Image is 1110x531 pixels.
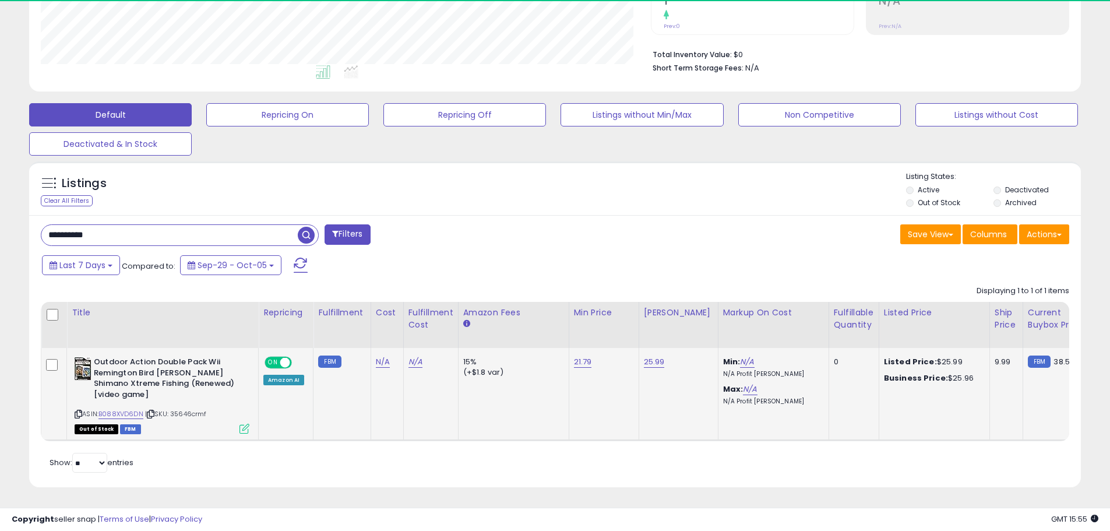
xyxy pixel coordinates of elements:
[1028,307,1088,331] div: Current Buybox Price
[72,307,253,319] div: Title
[1028,356,1051,368] small: FBM
[383,103,546,126] button: Repricing Off
[664,23,680,30] small: Prev: 0
[743,384,757,395] a: N/A
[906,171,1081,182] p: Listing States:
[653,63,743,73] b: Short Term Storage Fees:
[463,307,564,319] div: Amazon Fees
[834,307,874,331] div: Fulfillable Quantity
[1005,198,1037,208] label: Archived
[29,103,192,126] button: Default
[41,195,93,206] div: Clear All Filters
[977,286,1069,297] div: Displaying 1 to 1 of 1 items
[263,307,308,319] div: Repricing
[12,514,202,525] div: seller snap | |
[463,367,560,378] div: (+$1.8 var)
[376,356,390,368] a: N/A
[1019,224,1069,244] button: Actions
[884,307,985,319] div: Listed Price
[62,175,107,192] h5: Listings
[995,307,1018,331] div: Ship Price
[75,357,249,432] div: ASIN:
[879,23,901,30] small: Prev: N/A
[94,357,235,403] b: Outdoor Action Double Pack Wii Remington Bird [PERSON_NAME] Shimano Xtreme Fishing (Renewed) [vid...
[1053,356,1074,367] span: 38.56
[884,357,981,367] div: $25.99
[963,224,1017,244] button: Columns
[738,103,901,126] button: Non Competitive
[718,302,829,348] th: The percentage added to the cost of goods (COGS) that forms the calculator for Min & Max prices.
[723,307,824,319] div: Markup on Cost
[75,424,118,434] span: All listings that are currently out of stock and unavailable for purchase on Amazon
[180,255,281,275] button: Sep-29 - Oct-05
[463,357,560,367] div: 15%
[98,409,143,419] a: B088XVD6DN
[644,307,713,319] div: [PERSON_NAME]
[900,224,961,244] button: Save View
[50,457,133,468] span: Show: entries
[59,259,105,271] span: Last 7 Days
[206,103,369,126] button: Repricing On
[198,259,267,271] span: Sep-29 - Oct-05
[463,319,470,329] small: Amazon Fees.
[918,185,939,195] label: Active
[884,373,981,384] div: $25.96
[318,307,365,319] div: Fulfillment
[120,424,141,434] span: FBM
[745,62,759,73] span: N/A
[723,384,743,395] b: Max:
[723,398,820,406] p: N/A Profit [PERSON_NAME]
[574,307,634,319] div: Min Price
[290,358,309,368] span: OFF
[995,357,1014,367] div: 9.99
[408,307,453,331] div: Fulfillment Cost
[151,514,202,525] a: Privacy Policy
[653,47,1060,61] li: $0
[318,356,341,368] small: FBM
[122,261,175,272] span: Compared to:
[325,224,370,245] button: Filters
[644,356,665,368] a: 25.99
[834,357,870,367] div: 0
[723,370,820,378] p: N/A Profit [PERSON_NAME]
[12,514,54,525] strong: Copyright
[574,356,592,368] a: 21.79
[1005,185,1049,195] label: Deactivated
[918,198,960,208] label: Out of Stock
[740,356,754,368] a: N/A
[408,356,422,368] a: N/A
[263,375,304,385] div: Amazon AI
[723,356,741,367] b: Min:
[376,307,399,319] div: Cost
[75,357,91,380] img: 61pEw+b7SpL._SL40_.jpg
[145,409,207,419] span: | SKU: 35646crmf
[653,50,732,59] b: Total Inventory Value:
[915,103,1078,126] button: Listings without Cost
[42,255,120,275] button: Last 7 Days
[884,356,937,367] b: Listed Price:
[884,372,948,384] b: Business Price:
[970,228,1007,240] span: Columns
[29,132,192,156] button: Deactivated & In Stock
[266,358,280,368] span: ON
[100,514,149,525] a: Terms of Use
[1051,514,1098,525] span: 2025-10-13 15:55 GMT
[561,103,723,126] button: Listings without Min/Max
